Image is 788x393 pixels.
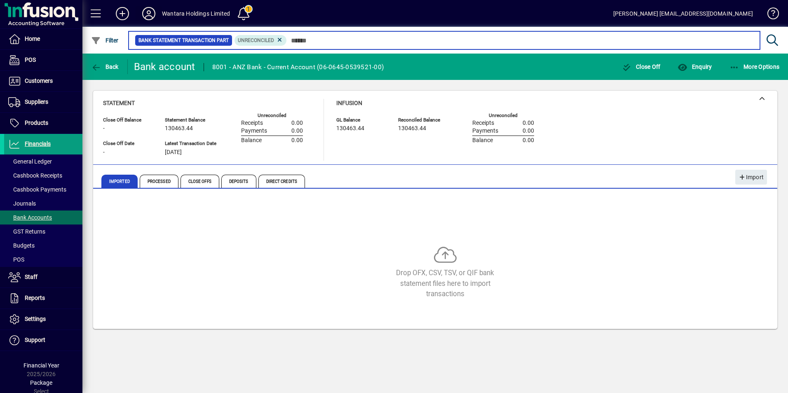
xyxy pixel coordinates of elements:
[25,316,46,322] span: Settings
[472,120,494,126] span: Receipts
[221,175,256,188] span: Deposits
[4,211,82,225] a: Bank Accounts
[138,36,229,44] span: Bank Statement Transaction Part
[258,113,286,118] label: Unreconciled
[4,330,82,351] a: Support
[622,63,661,70] span: Close Off
[761,2,778,28] a: Knowledge Base
[336,125,364,132] span: 130463.44
[291,137,303,144] span: 0.00
[136,6,162,21] button: Profile
[489,113,518,118] label: Unreconciled
[291,128,303,134] span: 0.00
[241,128,267,134] span: Payments
[4,168,82,182] a: Cashbook Receipts
[8,186,66,193] span: Cashbook Payments
[678,63,712,70] span: Enquiry
[8,200,36,207] span: Journals
[25,77,53,84] span: Customers
[523,120,534,126] span: 0.00
[212,61,384,74] div: 8001 - ANZ Bank - Current Account (06-0645-0539521-00)
[4,92,82,112] a: Suppliers
[25,140,51,147] span: Financials
[291,120,303,126] span: 0.00
[91,63,119,70] span: Back
[238,37,274,43] span: Unreconciled
[4,50,82,70] a: POS
[472,137,493,144] span: Balance
[4,267,82,288] a: Staff
[4,154,82,168] a: General Ledger
[165,149,182,156] span: [DATE]
[4,182,82,196] a: Cashbook Payments
[165,117,216,123] span: Statement Balance
[4,196,82,211] a: Journals
[4,239,82,253] a: Budgets
[235,35,287,46] mat-chip: Reconciliation Status: Unreconciled
[241,137,262,144] span: Balance
[23,362,59,369] span: Financial Year
[181,175,219,188] span: Close Offs
[91,37,119,44] span: Filter
[25,35,40,42] span: Home
[613,7,753,20] div: [PERSON_NAME] [EMAIL_ADDRESS][DOMAIN_NAME]
[25,295,45,301] span: Reports
[103,117,152,123] span: Close Off Balance
[8,172,62,179] span: Cashbook Receipts
[735,170,767,185] button: Import
[8,256,24,263] span: POS
[4,288,82,309] a: Reports
[4,253,82,267] a: POS
[103,141,152,146] span: Close Off Date
[523,128,534,134] span: 0.00
[103,125,105,132] span: -
[620,59,663,74] button: Close Off
[8,228,45,235] span: GST Returns
[134,60,195,73] div: Bank account
[8,242,35,249] span: Budgets
[8,214,52,221] span: Bank Accounts
[336,117,386,123] span: GL Balance
[4,225,82,239] a: GST Returns
[383,268,507,299] div: Drop OFX, CSV, TSV, or QIF bank statement files here to import transactions
[140,175,178,188] span: Processed
[4,71,82,91] a: Customers
[241,120,263,126] span: Receipts
[162,7,230,20] div: Wantara Holdings Limited
[739,171,764,184] span: Import
[25,274,38,280] span: Staff
[89,33,121,48] button: Filter
[398,125,426,132] span: 130463.44
[101,175,138,188] span: Imported
[729,63,780,70] span: More Options
[675,59,714,74] button: Enquiry
[4,113,82,133] a: Products
[109,6,136,21] button: Add
[258,175,305,188] span: Direct Credits
[25,119,48,126] span: Products
[89,59,121,74] button: Back
[4,309,82,330] a: Settings
[398,117,448,123] span: Reconciled Balance
[30,379,52,386] span: Package
[165,141,216,146] span: Latest Transaction Date
[8,158,52,165] span: General Ledger
[165,125,193,132] span: 130463.44
[25,98,48,105] span: Suppliers
[472,128,498,134] span: Payments
[25,337,45,343] span: Support
[82,59,128,74] app-page-header-button: Back
[523,137,534,144] span: 0.00
[25,56,36,63] span: POS
[103,149,105,156] span: -
[727,59,782,74] button: More Options
[4,29,82,49] a: Home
